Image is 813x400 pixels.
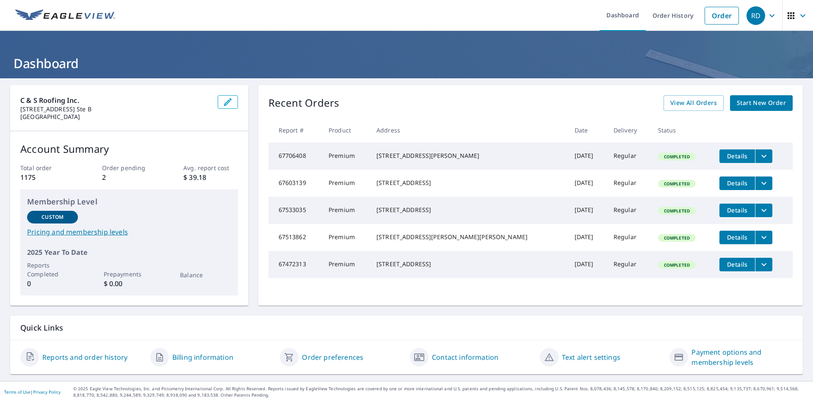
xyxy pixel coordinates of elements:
button: filesDropdownBtn-67472313 [755,258,772,271]
button: detailsBtn-67603139 [719,177,755,190]
h1: Dashboard [10,55,803,72]
a: Reports and order history [42,352,127,362]
button: detailsBtn-67706408 [719,149,755,163]
p: C & S Roofing Inc. [20,95,211,105]
p: Account Summary [20,141,238,157]
span: Completed [659,154,695,160]
th: Delivery [607,118,651,143]
a: View All Orders [664,95,724,111]
a: Billing information [172,352,233,362]
td: 67706408 [268,143,322,170]
button: detailsBtn-67513862 [719,231,755,244]
button: filesDropdownBtn-67603139 [755,177,772,190]
p: 2025 Year To Date [27,247,231,257]
td: [DATE] [568,170,607,197]
p: Order pending [102,163,156,172]
td: Premium [322,170,370,197]
p: 2 [102,172,156,182]
p: Avg. report cost [183,163,238,172]
span: Completed [659,235,695,241]
p: 1175 [20,172,75,182]
p: $ 0.00 [104,279,155,289]
td: [DATE] [568,251,607,278]
a: Contact information [432,352,498,362]
img: EV Logo [15,9,115,22]
td: 67603139 [268,170,322,197]
button: filesDropdownBtn-67513862 [755,231,772,244]
div: [STREET_ADDRESS] [376,206,561,214]
button: detailsBtn-67472313 [719,258,755,271]
td: Regular [607,224,651,251]
td: 67513862 [268,224,322,251]
a: Order [705,7,739,25]
span: Details [725,206,750,214]
button: detailsBtn-67533035 [719,204,755,217]
td: [DATE] [568,224,607,251]
td: Premium [322,224,370,251]
td: [DATE] [568,143,607,170]
p: © 2025 Eagle View Technologies, Inc. and Pictometry International Corp. All Rights Reserved. Repo... [73,386,809,398]
td: Regular [607,251,651,278]
button: filesDropdownBtn-67706408 [755,149,772,163]
p: Membership Level [27,196,231,207]
div: RD [747,6,765,25]
p: Reports Completed [27,261,78,279]
span: Details [725,179,750,187]
td: Premium [322,251,370,278]
p: Total order [20,163,75,172]
div: [STREET_ADDRESS] [376,179,561,187]
p: Balance [180,270,231,279]
th: Address [370,118,568,143]
span: View All Orders [670,98,717,108]
div: [STREET_ADDRESS] [376,260,561,268]
p: Custom [41,213,64,221]
p: 0 [27,279,78,289]
a: Pricing and membership levels [27,227,231,237]
td: [DATE] [568,197,607,224]
p: $ 39.18 [183,172,238,182]
th: Product [322,118,370,143]
button: filesDropdownBtn-67533035 [755,204,772,217]
p: [STREET_ADDRESS] Ste B [20,105,211,113]
span: Completed [659,262,695,268]
span: Details [725,233,750,241]
span: Details [725,152,750,160]
span: Completed [659,181,695,187]
a: Order preferences [302,352,363,362]
p: | [4,389,61,394]
th: Report # [268,118,322,143]
a: Privacy Policy [33,389,61,395]
td: Regular [607,197,651,224]
span: Details [725,260,750,268]
p: Recent Orders [268,95,340,111]
span: Completed [659,208,695,214]
td: Regular [607,143,651,170]
td: Premium [322,197,370,224]
td: Premium [322,143,370,170]
a: Terms of Use [4,389,30,395]
p: [GEOGRAPHIC_DATA] [20,113,211,121]
th: Status [651,118,713,143]
div: [STREET_ADDRESS][PERSON_NAME][PERSON_NAME] [376,233,561,241]
td: Regular [607,170,651,197]
a: Start New Order [730,95,793,111]
span: Start New Order [737,98,786,108]
th: Date [568,118,607,143]
td: 67472313 [268,251,322,278]
td: 67533035 [268,197,322,224]
a: Payment options and membership levels [691,347,793,367]
div: [STREET_ADDRESS][PERSON_NAME] [376,152,561,160]
p: Quick Links [20,323,793,333]
p: Prepayments [104,270,155,279]
a: Text alert settings [562,352,620,362]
